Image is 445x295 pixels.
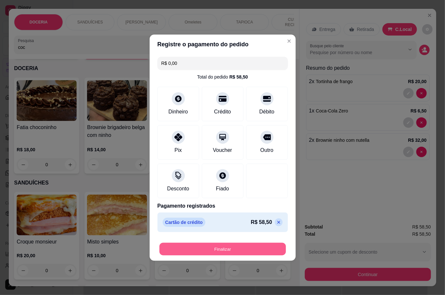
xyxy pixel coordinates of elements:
[230,74,248,80] div: R$ 58,50
[159,243,286,255] button: Finalizar
[251,218,272,226] p: R$ 58,50
[169,108,188,116] div: Dinheiro
[216,185,229,193] div: Fiado
[213,146,232,154] div: Voucher
[161,57,284,70] input: Ex.: hambúrguer de cordeiro
[167,185,189,193] div: Desconto
[197,74,248,80] div: Total do pedido
[260,146,273,154] div: Outro
[163,218,205,227] p: Cartão de crédito
[157,202,288,210] p: Pagamento registrados
[174,146,182,154] div: Pix
[284,36,294,46] button: Close
[150,35,296,54] header: Registre o pagamento do pedido
[214,108,231,116] div: Crédito
[259,108,274,116] div: Débito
